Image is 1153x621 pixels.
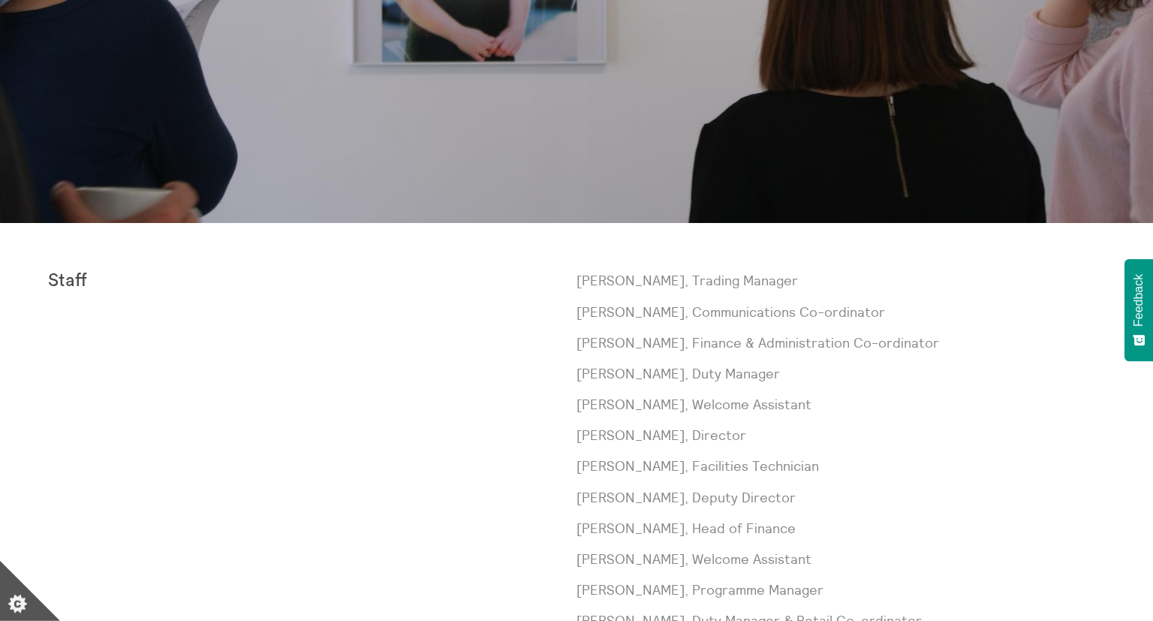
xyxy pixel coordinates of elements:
p: [PERSON_NAME], Director [576,426,1105,445]
p: [PERSON_NAME], Welcome Assistant [576,395,1105,414]
p: [PERSON_NAME], Trading Manager [576,271,1105,290]
p: [PERSON_NAME], Welcome Assistant [576,550,1105,568]
p: [PERSON_NAME], Deputy Director [576,488,1105,507]
button: Feedback - Show survey [1124,259,1153,361]
p: [PERSON_NAME], Communications Co-ordinator [576,303,1105,321]
p: [PERSON_NAME], Head of Finance [576,519,1105,538]
p: [PERSON_NAME], Duty Manager [576,364,1105,383]
p: [PERSON_NAME], Facilities Technician [576,457,1105,475]
p: [PERSON_NAME], Programme Manager [576,580,1105,599]
span: Feedback [1132,274,1145,327]
strong: Staff [48,272,87,290]
p: [PERSON_NAME], Finance & Administration Co-ordinator [576,333,1105,352]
